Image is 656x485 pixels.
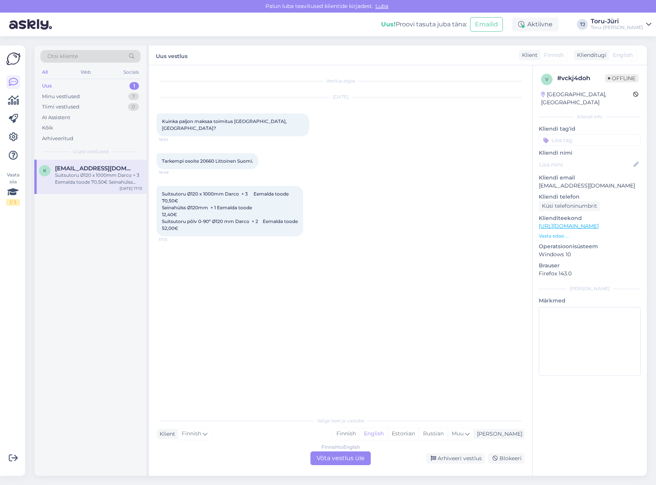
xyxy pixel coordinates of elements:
span: Kuinka paljon maksaa toimitus [GEOGRAPHIC_DATA], [GEOGRAPHIC_DATA]? [162,118,288,131]
div: Toru-Jüri [591,18,643,24]
div: AI Assistent [42,114,70,121]
div: [PERSON_NAME] [474,430,522,438]
input: Lisa tag [539,134,641,146]
div: Kliendi info [539,113,641,120]
div: Russian [419,428,448,440]
div: All [40,67,49,77]
p: Firefox 143.0 [539,270,641,278]
div: Klient [519,51,538,59]
div: Suitsutoru Ø120 x 1000mm Darco × 3 Eemalda toode 70,50€ Seinahülss Ø120mm × 1 Eemalda toode 12,40... [55,172,142,186]
span: English [613,51,633,59]
div: Socials [122,67,141,77]
div: Web [79,67,92,77]
div: [DATE] 17:13 [120,186,142,191]
span: 16:48 [159,170,187,175]
span: Finnish [544,51,564,59]
span: 16:34 [159,137,187,142]
p: Kliendi email [539,174,641,182]
div: Finnish [333,428,360,440]
label: Uus vestlus [156,50,187,60]
div: [DATE] [157,94,525,100]
div: Kõik [42,124,53,132]
div: Klienditugi [574,51,606,59]
div: Vaata siia [6,171,20,206]
div: Aktiivne [512,18,559,31]
div: Tiimi vestlused [42,103,79,111]
span: Offline [605,74,638,82]
span: Otsi kliente [47,52,78,60]
span: Muu [452,430,464,437]
span: 17:13 [159,237,187,242]
p: Operatsioonisüsteem [539,242,641,251]
div: 7 [128,93,139,100]
div: Finnish to English [322,444,360,451]
div: Arhiveeri vestlus [426,453,485,464]
span: k [43,168,47,173]
p: [EMAIL_ADDRESS][DOMAIN_NAME] [539,182,641,190]
div: Uus [42,82,52,90]
div: 1 / 3 [6,199,20,206]
div: Minu vestlused [42,93,80,100]
div: 0 [128,103,139,111]
p: Vaata edasi ... [539,233,641,239]
p: Märkmed [539,297,641,305]
p: Kliendi telefon [539,193,641,201]
div: [PERSON_NAME] [539,285,641,292]
p: Kliendi tag'id [539,125,641,133]
div: [GEOGRAPHIC_DATA], [GEOGRAPHIC_DATA] [541,91,633,107]
span: Tarkempi osoite 20660 Littoinen Suomi. [162,158,253,164]
p: Brauser [539,262,641,270]
div: Valige keel ja vastake [157,417,525,424]
span: v [545,76,548,82]
b: Uus! [381,21,396,28]
div: Toru-[PERSON_NAME] [591,24,643,31]
div: Estonian [388,428,419,440]
span: Luba [373,3,391,10]
input: Lisa nimi [539,160,632,169]
div: Vestlus algas [157,78,525,84]
p: Klienditeekond [539,214,641,222]
div: TJ [577,19,588,30]
span: katariina.kurki@gmail.com [55,165,134,172]
div: Arhiveeritud [42,135,73,142]
div: Klient [157,430,175,438]
div: 1 [129,82,139,90]
button: Emailid [470,17,503,32]
div: Proovi tasuta juba täna: [381,20,467,29]
div: Võta vestlus üle [310,451,371,465]
p: Windows 10 [539,251,641,259]
span: Suitsutoru Ø120 x 1000mm Darco × 3 Eemalda toode 70,50€ Seinahülss Ø120mm × 1 Eemalda toode 12,40... [162,191,298,231]
div: Küsi telefoninumbrit [539,201,600,211]
a: Toru-JüriToru-[PERSON_NAME] [591,18,651,31]
div: English [360,428,388,440]
a: [URL][DOMAIN_NAME] [539,223,599,230]
span: Uued vestlused [73,148,108,155]
span: Finnish [182,430,201,438]
div: Blokeeri [488,453,525,464]
div: # vckj4doh [557,74,605,83]
img: Askly Logo [6,52,21,66]
p: Kliendi nimi [539,149,641,157]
